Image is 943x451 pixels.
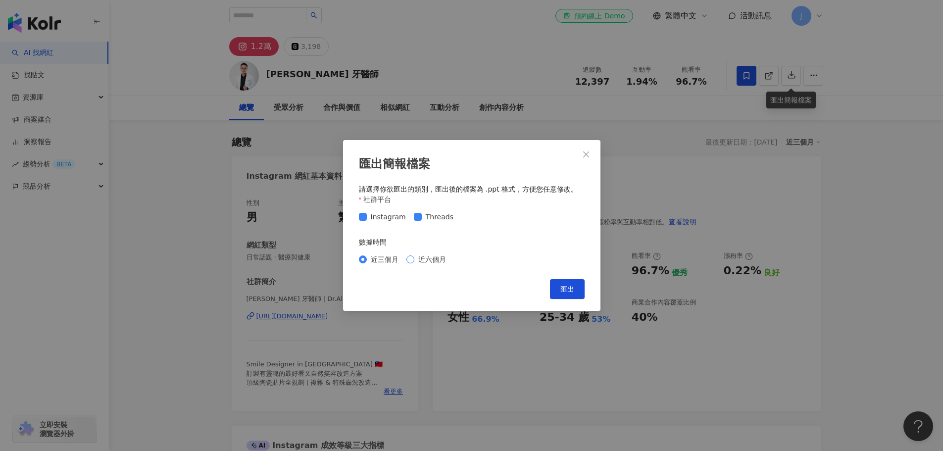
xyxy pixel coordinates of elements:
[359,156,585,173] div: 匯出簡報檔案
[359,194,398,205] label: 社群平台
[359,237,394,248] label: 數據時間
[422,211,457,222] span: Threads
[560,285,574,293] span: 匯出
[414,254,450,265] span: 近六個月
[367,254,402,265] span: 近三個月
[576,145,596,164] button: Close
[359,185,585,195] div: 請選擇你欲匯出的類別，匯出後的檔案為 .ppt 格式，方便您任意修改。
[367,211,410,222] span: Instagram
[550,279,585,299] button: 匯出
[582,150,590,158] span: close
